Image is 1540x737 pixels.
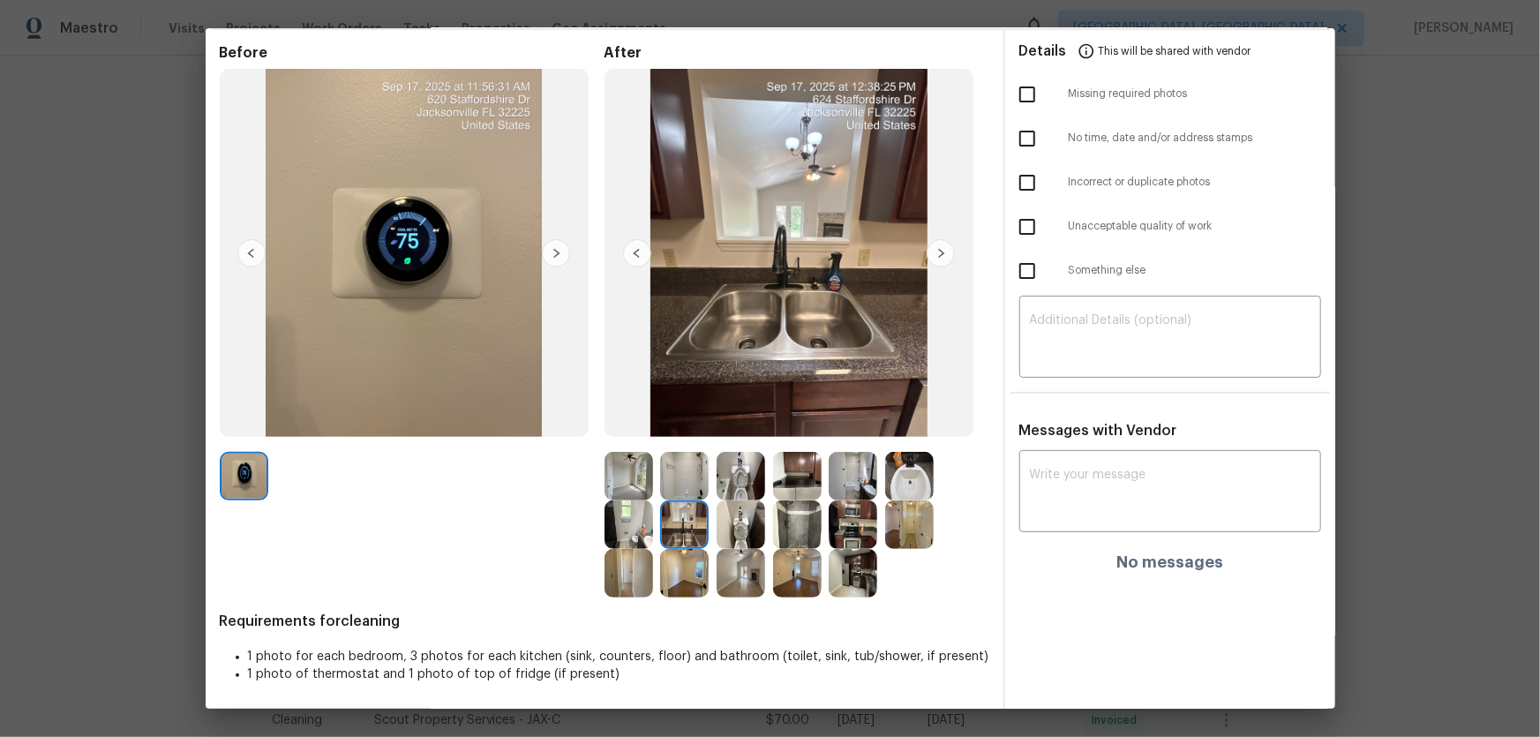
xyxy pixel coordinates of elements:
img: right-chevron-button-url [927,239,955,267]
li: 1 photo for each bedroom, 3 photos for each kitchen (sink, counters, floor) and bathroom (toilet,... [248,648,989,666]
span: Missing required photos [1069,86,1321,102]
div: Missing required photos [1005,72,1335,117]
span: Messages with Vendor [1019,424,1177,438]
span: After [605,44,989,62]
span: Requirements for cleaning [220,613,989,630]
span: Unacceptable quality of work [1069,219,1321,234]
span: This will be shared with vendor [1099,30,1251,72]
div: No time, date and/or address stamps [1005,117,1335,161]
li: 1 photo of thermostat and 1 photo of top of fridge (if present) [248,666,989,683]
h4: No messages [1116,553,1223,571]
img: left-chevron-button-url [623,239,651,267]
span: Details [1019,30,1067,72]
div: Something else [1005,249,1335,293]
div: Incorrect or duplicate photos [1005,161,1335,205]
span: Before [220,44,605,62]
span: Something else [1069,263,1321,278]
img: left-chevron-button-url [237,239,266,267]
div: Unacceptable quality of work [1005,205,1335,249]
span: Incorrect or duplicate photos [1069,175,1321,190]
img: right-chevron-button-url [542,239,570,267]
span: No time, date and/or address stamps [1069,131,1321,146]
